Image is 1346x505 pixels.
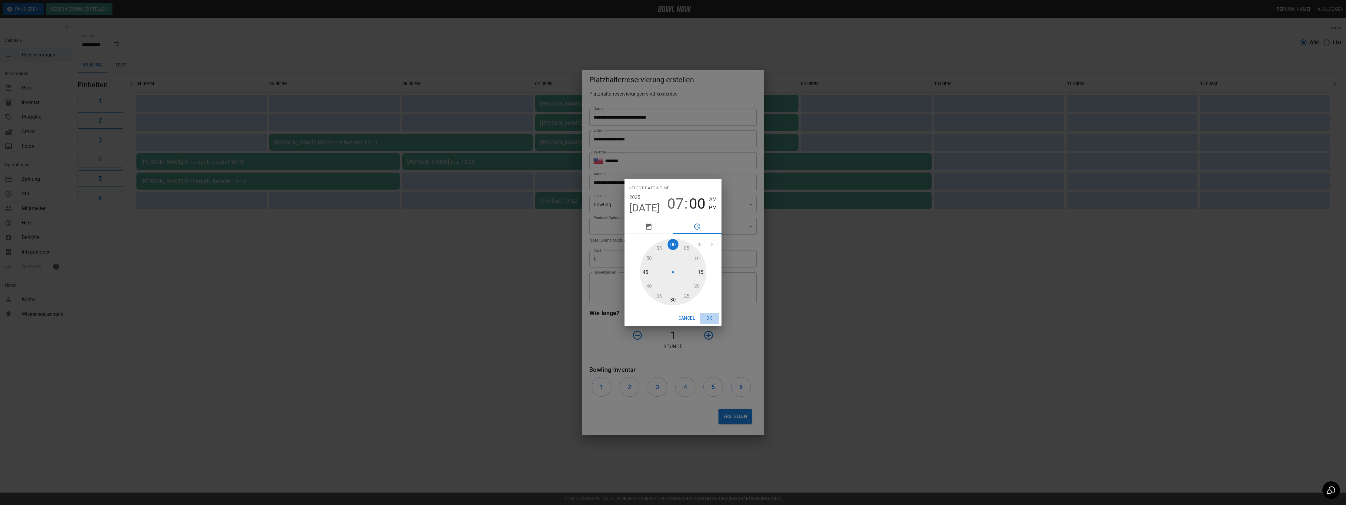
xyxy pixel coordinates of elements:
button: [DATE] [629,202,660,214]
button: pick time [673,219,722,234]
span: : [684,195,688,212]
button: 2025 [629,193,641,202]
button: Cancel [676,313,697,324]
button: AM [709,195,717,204]
span: Select date & time [629,183,669,193]
button: open previous view [694,238,706,251]
button: 00 [689,195,705,212]
button: 07 [667,195,684,212]
button: PM [709,204,717,212]
button: pick date [624,219,673,234]
button: OK [700,313,719,324]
